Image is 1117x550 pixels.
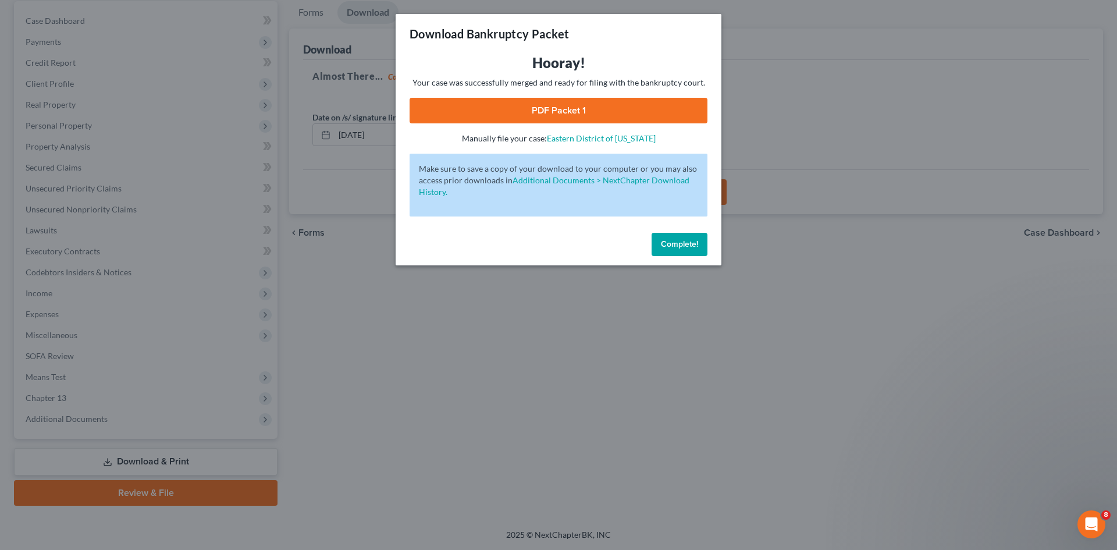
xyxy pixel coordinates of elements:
p: Manually file your case: [410,133,707,144]
a: PDF Packet 1 [410,98,707,123]
button: Complete! [652,233,707,256]
p: Make sure to save a copy of your download to your computer or you may also access prior downloads in [419,163,698,198]
a: Eastern District of [US_STATE] [547,133,656,143]
p: Your case was successfully merged and ready for filing with the bankruptcy court. [410,77,707,88]
h3: Download Bankruptcy Packet [410,26,569,42]
h3: Hooray! [410,54,707,72]
span: 8 [1101,510,1111,520]
a: Additional Documents > NextChapter Download History. [419,175,689,197]
iframe: Intercom live chat [1077,510,1105,538]
span: Complete! [661,239,698,249]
